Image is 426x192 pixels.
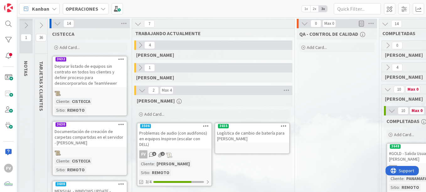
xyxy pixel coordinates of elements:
[137,123,212,186] a: 3506Problemas de audio (con audifonos) en equipos Inspiron (escalar con DELL)FVCliente:[PERSON_NA...
[36,34,46,41] span: 36
[70,98,92,105] div: CISTECCA
[139,160,154,167] div: Cliente
[137,129,211,148] div: Problemas de audio (con audifonos) en equipos Inspiron (escalar con DELL)
[55,98,69,105] div: Cliente
[23,61,29,76] span: NOTAS
[53,122,127,127] div: 3630
[392,64,402,71] span: 4
[66,166,86,173] div: REMOTO
[13,1,29,8] span: Support
[144,111,164,117] span: Add Card...
[139,150,147,158] div: FV
[215,123,289,129] div: 3655
[56,57,66,61] div: 3632
[53,181,127,187] div: 3608
[152,152,156,156] span: 8
[307,45,327,50] span: Add Card...
[394,132,414,137] span: Add Card...
[324,22,334,25] div: Max 0
[404,175,405,182] span: :
[412,109,423,112] div: Max 0
[4,164,13,173] div: FV
[154,160,155,167] span: :
[334,3,381,14] input: Quick Filter...
[56,182,66,186] div: 3608
[162,89,172,92] div: Max 4
[137,98,175,104] span: FERNANDO
[146,179,152,185] span: 3/4
[63,20,74,27] span: 14
[53,56,127,62] div: 3632
[53,62,127,87] div: Depurar listado de equipos sin contrato en todos los clientes y definir proceso para desincorpora...
[55,107,65,114] div: Sitio
[137,150,211,158] div: FV
[144,64,155,72] span: 1
[140,124,151,128] div: 3506
[65,166,66,173] span: :
[56,122,66,127] div: 3630
[407,88,418,91] div: Max 0
[150,169,171,176] div: REMOTO
[65,107,66,114] span: :
[299,31,358,37] span: QA - CONTROL DE CALIDAD
[389,184,399,191] div: Sitio
[155,160,191,167] div: [PERSON_NAME]
[136,52,174,58] span: GABRIEL
[55,166,65,173] div: Sitio
[390,144,401,149] div: 3648
[302,6,310,12] span: 1x
[392,42,402,49] span: 0
[400,184,421,191] div: REMOTO
[32,5,49,13] span: Kanban
[4,180,13,189] img: avatar
[66,107,86,114] div: REMOTO
[52,56,127,116] a: 3632Depurar listado de equipos sin contrato en todos los clientes y definir proceso para desincor...
[70,157,92,164] div: CISTECCA
[319,6,327,12] span: 3x
[135,30,287,36] span: TRABAJANDO ACTUALMENTE
[215,123,289,143] div: 3655Logística de cambio de batería para [PERSON_NAME]
[149,169,150,176] span: :
[69,98,70,105] span: :
[52,121,127,176] a: 3630Documentación de creación de carpetas compartidas en el servidor - [PERSON_NAME]Cliente:CISTE...
[398,107,408,115] span: 10
[218,124,229,128] div: 3655
[4,3,13,12] img: Visit kanbanzone.com
[389,175,404,182] div: Cliente
[136,74,174,81] span: NAVIL
[394,86,404,93] span: 10
[53,122,127,147] div: 3630Documentación de creación de carpetas compartidas en el servidor - [PERSON_NAME]
[53,56,127,87] div: 3632Depurar listado de equipos sin contrato en todos los clientes y definir proceso para desincor...
[38,61,45,111] span: TARJETAS X CLIENTES
[215,123,290,154] a: 3655Logística de cambio de batería para [PERSON_NAME]
[66,6,98,12] b: OPERACIONES
[52,31,74,37] span: CISTECCA
[391,20,402,28] span: 14
[310,6,319,12] span: 2x
[215,129,289,143] div: Logística de cambio de batería para [PERSON_NAME]
[311,20,321,27] span: 0
[161,152,165,156] span: 2
[139,169,149,176] div: Sitio
[399,184,400,191] span: :
[137,123,211,148] div: 3506Problemas de audio (con audifonos) en equipos Inspiron (escalar con DELL)
[21,34,31,41] span: 1
[144,20,155,28] span: 7
[148,87,159,94] span: 2
[53,127,127,147] div: Documentación de creación de carpetas compartidas en el servidor - [PERSON_NAME]
[144,41,155,49] span: 4
[137,123,211,129] div: 3506
[386,118,419,124] span: COMPLETADAS
[389,165,397,173] div: FV
[60,45,80,50] span: Add Card...
[55,157,69,164] div: Cliente
[69,157,70,164] span: :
